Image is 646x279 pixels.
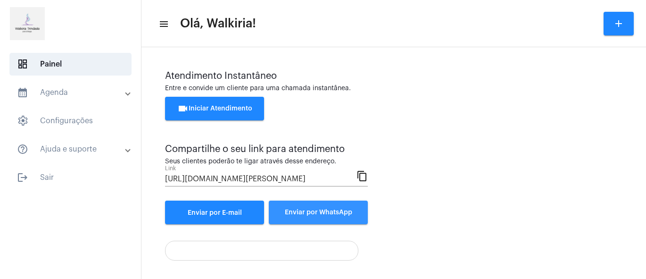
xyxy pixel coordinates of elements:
mat-icon: sidenav icon [17,172,28,183]
div: Seus clientes poderão te ligar através desse endereço. [165,158,368,165]
span: Sair [9,166,132,189]
mat-icon: sidenav icon [17,87,28,98]
img: 0b0af4a0-1f9b-8860-ba6b-cca17bc6208a.jpg [8,5,47,42]
span: Configurações [9,110,132,132]
mat-panel-title: Agenda [17,87,126,98]
span: Olá, Walkiria! [180,16,256,31]
mat-icon: add [613,18,624,29]
mat-expansion-panel-header: sidenav iconAgenda [6,81,141,104]
div: Compartilhe o seu link para atendimento [165,144,368,154]
span: Iniciar Atendimento [177,105,252,112]
span: Enviar por WhatsApp [285,209,352,216]
mat-icon: sidenav icon [158,18,168,30]
button: Iniciar Atendimento [165,97,264,120]
span: sidenav icon [17,115,28,127]
div: Entre e convide um cliente para uma chamada instantânea. [165,85,622,92]
mat-icon: sidenav icon [17,144,28,155]
mat-icon: videocam [177,103,189,114]
span: Enviar por E-mail [188,210,242,216]
button: Enviar por WhatsApp [269,201,368,224]
a: Enviar por E-mail [165,201,264,224]
mat-icon: content_copy [356,170,368,181]
div: Atendimento Instantâneo [165,71,622,81]
span: Painel [9,53,132,76]
span: sidenav icon [17,59,28,70]
mat-expansion-panel-header: sidenav iconAjuda e suporte [6,138,141,161]
mat-panel-title: Ajuda e suporte [17,144,126,155]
